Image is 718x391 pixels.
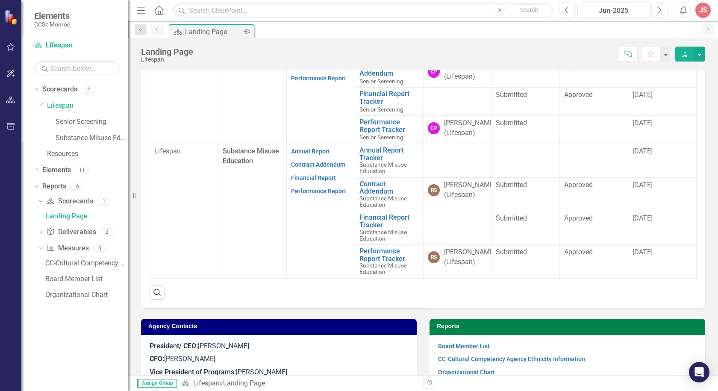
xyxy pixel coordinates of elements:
[496,248,527,256] span: Submitted
[633,214,653,222] span: [DATE]
[564,181,593,189] span: Approved
[34,61,120,76] input: Search Below...
[355,245,423,279] td: Double-Click to Edit Right Click for Context Menu
[46,227,96,237] a: Deliverables
[444,247,495,267] div: [PERSON_NAME] (Lifespan)
[46,244,88,253] a: Measures
[496,119,527,127] span: Submitted
[4,9,19,24] img: ClearPoint Strategy
[150,368,236,376] strong: Vice President of Programs:
[43,288,128,301] a: Organizational Chart
[359,90,419,105] a: Financial Report Tracker
[491,144,560,177] td: Double-Click to Edit
[564,248,593,256] span: Approved
[150,353,408,366] p: [PERSON_NAME]
[438,343,490,350] a: Board Member List
[46,197,93,206] a: Scorecards
[355,59,423,88] td: Double-Click to Edit Right Click for Context Menu
[444,180,495,200] div: [PERSON_NAME] (Lifespan)
[560,211,628,245] td: Double-Click to Edit
[633,63,653,71] span: [DATE]
[291,161,345,168] a: Contract Addendum
[34,41,120,50] a: Lifespan
[150,366,408,379] p: [PERSON_NAME]
[438,356,585,362] a: CC-Cultural Competency Agency Ethnicity Information
[508,4,550,16] button: Search
[148,323,412,329] h3: Agency Contacts
[491,245,560,279] td: Double-Click to Edit
[564,91,593,99] span: Approved
[491,177,560,211] td: Double-Click to Edit
[150,355,164,363] strong: CFO:
[560,177,628,211] td: Double-Click to Edit
[428,251,440,263] div: RS
[428,122,440,134] div: CP
[437,323,701,329] h3: Reports
[56,117,128,127] a: Senior Screening
[150,342,198,350] strong: President/ CEO:
[42,165,71,175] a: Elements
[560,245,628,279] td: Double-Click to Edit
[42,85,77,94] a: Scorecards
[695,3,711,18] button: JS
[291,188,346,194] a: Performance Report
[150,341,408,353] p: [PERSON_NAME]
[359,134,403,141] span: Senior Screening
[223,379,265,387] div: Landing Page
[496,214,527,222] span: Submitted
[633,147,653,155] span: [DATE]
[82,86,95,93] div: 4
[359,214,419,229] a: Financial Report Tracker
[75,167,89,174] div: 11
[34,11,70,21] span: Elements
[428,66,440,78] div: CP
[355,116,423,144] td: Double-Click to Edit Right Click for Context Menu
[137,379,177,388] span: Assign Group
[291,174,336,181] a: Financial Report
[496,91,527,99] span: Submitted
[359,195,407,208] span: Substance Misuse Education
[355,211,423,245] td: Double-Click to Edit Right Click for Context Menu
[491,211,560,245] td: Double-Click to Edit
[97,198,111,205] div: 1
[43,209,128,223] a: Landing Page
[438,369,495,376] a: Organizational Chart
[359,118,419,133] a: Performance Report Tracker
[359,180,419,195] a: Contract Addendum
[359,78,403,85] span: Senior Screening
[689,362,709,382] div: Open Intercom Messenger
[355,177,423,211] td: Double-Click to Edit Right Click for Context Menu
[633,181,653,189] span: [DATE]
[45,275,128,283] div: Board Member List
[45,212,128,220] div: Landing Page
[633,91,653,99] span: [DATE]
[491,116,560,144] td: Double-Click to Edit
[560,116,628,144] td: Double-Click to Edit
[580,6,646,16] div: Jun-2025
[355,144,423,177] td: Double-Click to Edit Right Click for Context Menu
[47,149,128,159] a: Resources
[56,133,128,143] a: Substance Misuse Education
[428,184,440,196] div: RS
[520,6,538,13] span: Search
[491,59,560,88] td: Double-Click to Edit
[359,247,419,262] a: Performance Report Tracker
[47,101,128,111] a: Lifespan
[45,291,128,299] div: Organizational Chart
[355,88,423,116] td: Double-Click to Edit Right Click for Context Menu
[633,248,653,256] span: [DATE]
[577,3,649,18] button: Jun-2025
[560,59,628,88] td: Double-Click to Edit
[100,228,114,235] div: 2
[45,259,128,267] div: CC-Cultural Competency Agency Ethnicity Information
[42,182,66,191] a: Reports
[491,88,560,116] td: Double-Click to Edit
[359,229,407,242] span: Substance Misuse Education
[71,183,84,190] div: 6
[141,47,193,56] div: Landing Page
[564,63,593,71] span: Approved
[359,106,403,113] span: Senior Screening
[564,214,593,222] span: Approved
[173,3,553,18] input: Search ClearPoint...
